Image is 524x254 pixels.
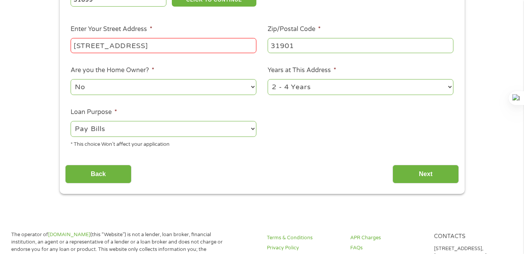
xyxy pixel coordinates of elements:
label: Are you the Home Owner? [71,66,154,74]
a: Privacy Policy [267,244,341,252]
label: Years at This Address [268,66,336,74]
a: [DOMAIN_NAME] [48,232,90,238]
label: Zip/Postal Code [268,25,321,33]
a: FAQs [350,244,424,252]
h4: Contacts [434,233,508,240]
input: Next [393,165,459,184]
div: * This choice Won’t affect your application [71,138,256,149]
a: Terms & Conditions [267,234,341,242]
label: Enter Your Street Address [71,25,152,33]
input: Back [65,165,131,184]
label: Loan Purpose [71,108,117,116]
a: APR Charges [350,234,424,242]
input: 1 Main Street [71,38,256,53]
